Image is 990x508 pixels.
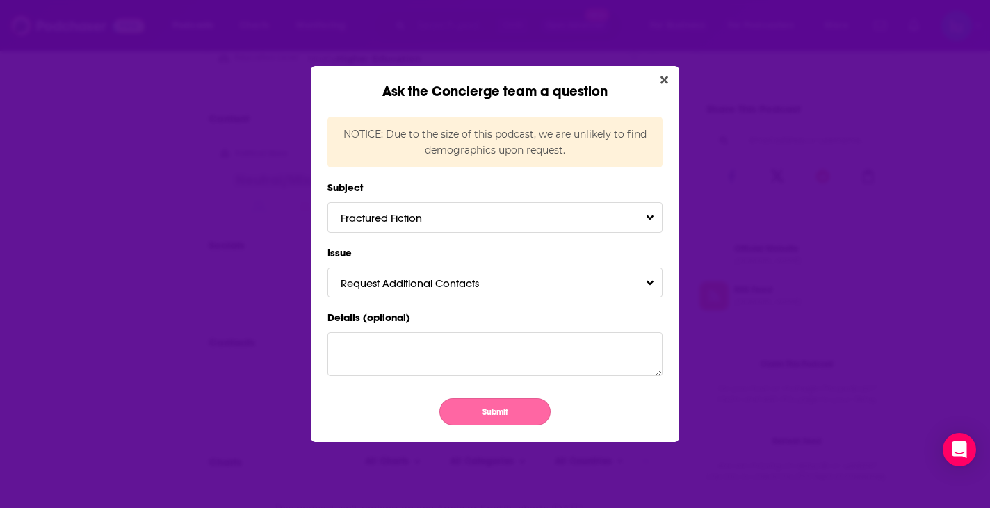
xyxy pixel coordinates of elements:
label: Issue [327,244,663,262]
button: Fractured FictionToggle Pronoun Dropdown [327,202,663,232]
div: Open Intercom Messenger [943,433,976,466]
button: Submit [439,398,551,425]
label: Details (optional) [327,309,663,327]
span: Request Additional Contacts [341,277,507,290]
button: Request Additional ContactsToggle Pronoun Dropdown [327,268,663,297]
div: Ask the Concierge team a question [311,66,679,100]
span: Fractured Fiction [341,211,450,224]
button: Close [655,72,674,89]
div: NOTICE: Due to the size of this podcast, we are unlikely to find demographics upon request. [327,117,663,167]
label: Subject [327,179,663,197]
